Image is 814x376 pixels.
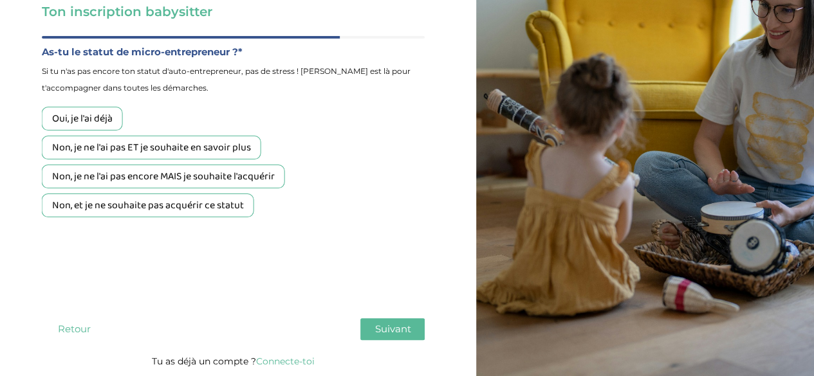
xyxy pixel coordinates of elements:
span: Si tu n'as pas encore ton statut d'auto-entrepreneur, pas de stress ! [PERSON_NAME] est là pour t... [42,63,425,96]
span: Suivant [375,323,411,335]
h3: Ton inscription babysitter [42,3,425,21]
div: Non, je ne l'ai pas encore MAIS je souhaite l'acquérir [42,165,285,188]
p: Tu as déjà un compte ? [42,353,425,370]
button: Retour [42,318,106,340]
label: As-tu le statut de micro-entrepreneur ?* [42,44,425,60]
a: Connecte-toi [256,355,315,367]
button: Suivant [360,318,425,340]
div: Non, je ne l'ai pas ET je souhaite en savoir plus [42,136,261,159]
div: Non, et je ne souhaite pas acquérir ce statut [42,193,254,217]
div: Oui, je l'ai déjà [42,107,123,130]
